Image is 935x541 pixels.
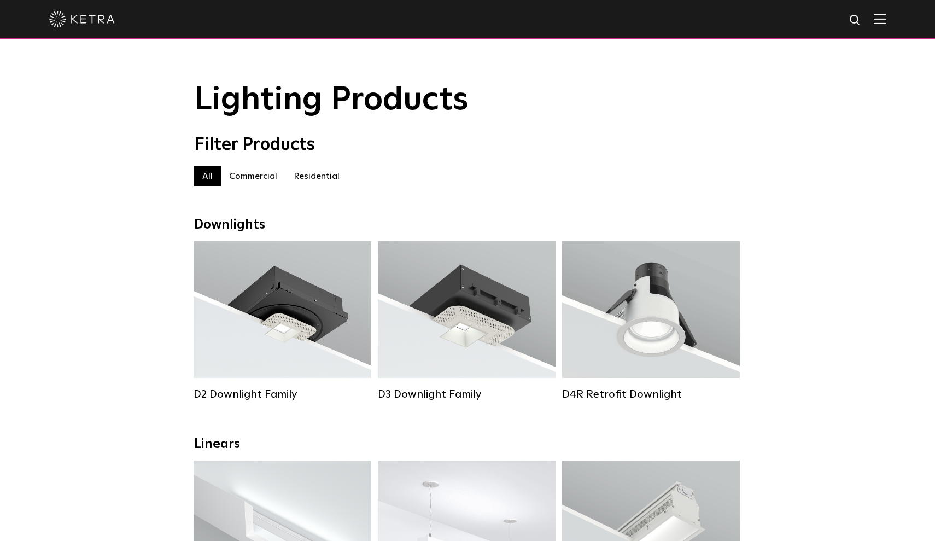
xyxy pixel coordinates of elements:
img: ketra-logo-2019-white [49,11,115,27]
div: D3 Downlight Family [378,388,556,401]
label: All [194,166,221,186]
label: Residential [285,166,348,186]
span: Lighting Products [194,84,469,117]
div: D4R Retrofit Downlight [562,388,740,401]
div: Downlights [194,217,741,233]
div: D2 Downlight Family [194,388,371,401]
a: D4R Retrofit Downlight Lumen Output:800Colors:White / BlackBeam Angles:15° / 25° / 40° / 60°Watta... [562,241,740,400]
a: D3 Downlight Family Lumen Output:700 / 900 / 1100Colors:White / Black / Silver / Bronze / Paintab... [378,241,556,400]
a: D2 Downlight Family Lumen Output:1200Colors:White / Black / Gloss Black / Silver / Bronze / Silve... [194,241,371,400]
label: Commercial [221,166,285,186]
div: Linears [194,437,741,452]
div: Filter Products [194,135,741,155]
img: Hamburger%20Nav.svg [874,14,886,24]
img: search icon [849,14,862,27]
